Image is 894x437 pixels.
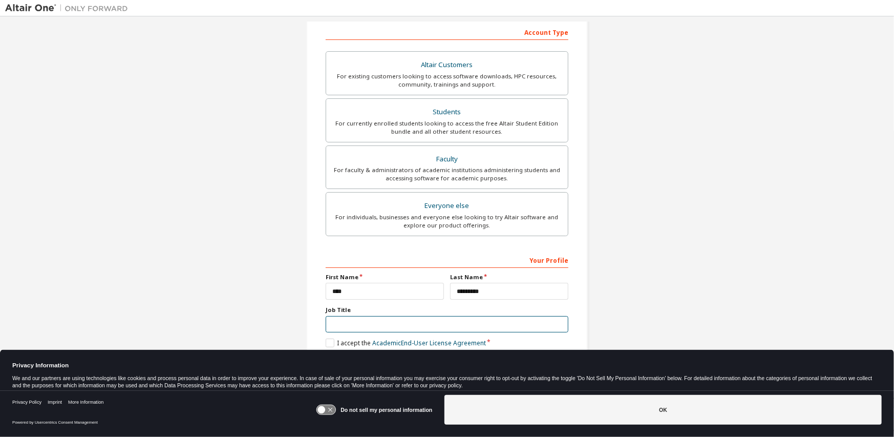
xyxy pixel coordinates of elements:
div: For faculty & administrators of academic institutions administering students and accessing softwa... [332,166,562,182]
div: Account Type [326,24,568,40]
div: For existing customers looking to access software downloads, HPC resources, community, trainings ... [332,72,562,89]
a: Academic End-User License Agreement [372,339,486,347]
label: Job Title [326,306,568,314]
img: Altair One [5,3,133,13]
div: Everyone else [332,199,562,213]
div: Altair Customers [332,58,562,72]
div: Your Profile [326,252,568,268]
div: For currently enrolled students looking to access the free Altair Student Edition bundle and all ... [332,119,562,136]
div: Faculty [332,152,562,167]
label: I accept the [326,339,486,347]
label: First Name [326,273,444,281]
div: Students [332,105,562,119]
label: Last Name [450,273,568,281]
div: For individuals, businesses and everyone else looking to try Altair software and explore our prod... [332,213,562,230]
